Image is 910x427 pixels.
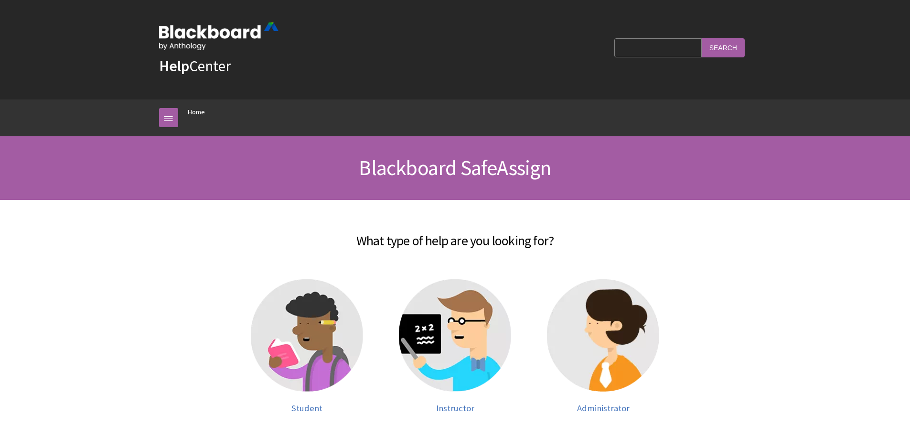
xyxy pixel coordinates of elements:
[577,403,630,414] span: Administrator
[291,403,322,414] span: Student
[159,219,751,251] h2: What type of help are you looking for?
[159,56,231,76] a: HelpCenter
[391,279,520,414] a: Instructor help Instructor
[243,279,372,414] a: Student help Student
[251,279,363,392] img: Student help
[159,22,278,50] img: Blackboard by Anthology
[188,106,205,118] a: Home
[399,279,511,392] img: Instructor help
[359,154,551,181] span: Blackboard SafeAssign
[436,403,474,414] span: Instructor
[159,56,189,76] strong: Help
[547,279,659,392] img: Administrator help
[702,38,745,57] input: Search
[539,279,668,414] a: Administrator help Administrator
